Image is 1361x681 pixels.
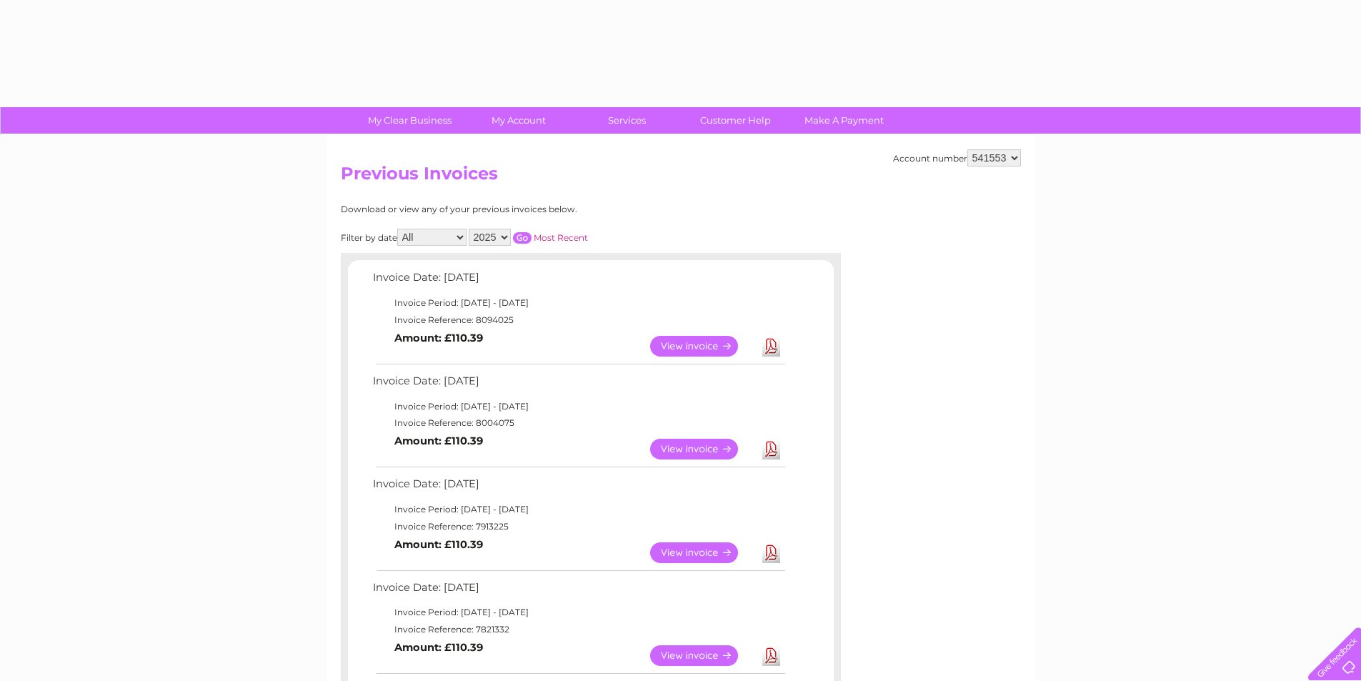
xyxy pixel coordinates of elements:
[650,542,755,563] a: View
[369,414,787,432] td: Invoice Reference: 8004075
[369,312,787,329] td: Invoice Reference: 8094025
[762,645,780,666] a: Download
[394,538,483,551] b: Amount: £110.39
[369,474,787,501] td: Invoice Date: [DATE]
[341,204,716,214] div: Download or view any of your previous invoices below.
[369,398,787,415] td: Invoice Period: [DATE] - [DATE]
[762,542,780,563] a: Download
[341,164,1021,191] h2: Previous Invoices
[650,645,755,666] a: View
[369,621,787,638] td: Invoice Reference: 7821332
[369,578,787,605] td: Invoice Date: [DATE]
[568,107,686,134] a: Services
[351,107,469,134] a: My Clear Business
[677,107,794,134] a: Customer Help
[650,439,755,459] a: View
[369,268,787,294] td: Invoice Date: [DATE]
[762,336,780,357] a: Download
[394,434,483,447] b: Amount: £110.39
[893,149,1021,166] div: Account number
[650,336,755,357] a: View
[369,294,787,312] td: Invoice Period: [DATE] - [DATE]
[369,501,787,518] td: Invoice Period: [DATE] - [DATE]
[394,641,483,654] b: Amount: £110.39
[785,107,903,134] a: Make A Payment
[369,518,787,535] td: Invoice Reference: 7913225
[369,604,787,621] td: Invoice Period: [DATE] - [DATE]
[394,332,483,344] b: Amount: £110.39
[341,229,716,246] div: Filter by date
[369,372,787,398] td: Invoice Date: [DATE]
[459,107,577,134] a: My Account
[762,439,780,459] a: Download
[534,232,588,243] a: Most Recent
